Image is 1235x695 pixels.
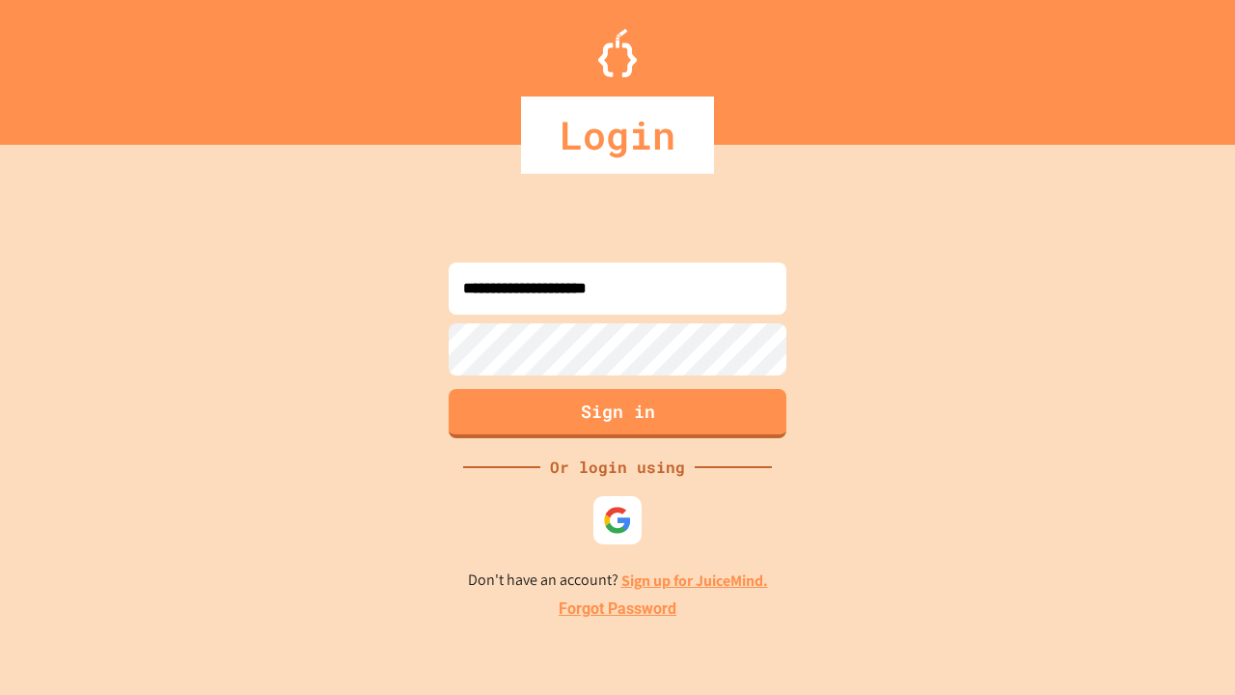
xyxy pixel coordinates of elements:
a: Sign up for JuiceMind. [621,570,768,591]
button: Sign in [449,389,786,438]
p: Don't have an account? [468,569,768,593]
div: Or login using [540,456,695,479]
a: Forgot Password [559,598,676,621]
img: Logo.svg [598,29,637,77]
img: google-icon.svg [603,506,632,535]
div: Login [521,97,714,174]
